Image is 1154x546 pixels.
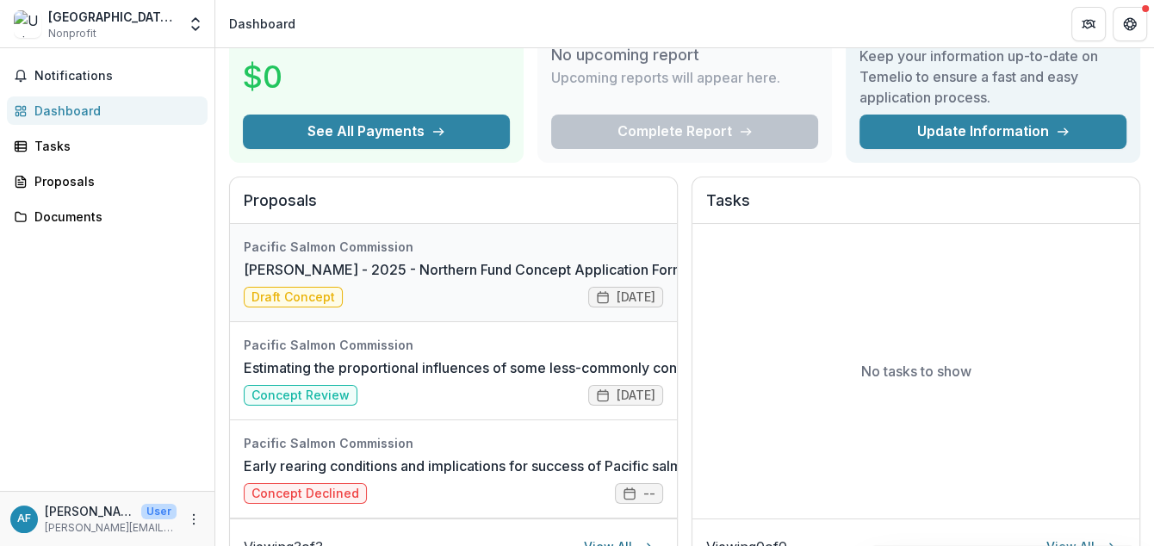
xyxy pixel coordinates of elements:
p: No tasks to show [861,361,971,382]
a: Update Information [859,115,1126,149]
h3: Keep your information up-to-date on Temelio to ensure a fast and easy application process. [859,46,1126,108]
div: Dashboard [34,102,194,120]
span: Nonprofit [48,26,96,41]
div: Dashboard [229,15,295,33]
button: Partners [1071,7,1106,41]
p: [PERSON_NAME][EMAIL_ADDRESS][PERSON_NAME][DOMAIN_NAME] [45,520,177,536]
button: See All Payments [243,115,510,149]
h2: Tasks [706,191,1126,224]
button: Get Help [1113,7,1147,41]
div: Andrea Frommel [17,513,31,524]
h3: No upcoming report [551,46,699,65]
h3: $0 [243,53,372,100]
a: Early rearing conditions and implications for success of Pacific salmon [244,456,698,476]
span: Notifications [34,69,201,84]
nav: breadcrumb [222,11,302,36]
p: Upcoming reports will appear here. [551,67,780,88]
div: Tasks [34,137,194,155]
a: [PERSON_NAME] - 2025 - Northern Fund Concept Application Form 2026 [244,259,723,280]
img: University of British Columbia, Faculty of Land and Food Systems [14,10,41,38]
div: Proposals [34,172,194,190]
h2: Proposals [244,191,663,224]
a: Proposals [7,167,208,195]
button: Notifications [7,62,208,90]
a: Tasks [7,132,208,160]
p: User [141,504,177,519]
button: Open entity switcher [183,7,208,41]
p: [PERSON_NAME] [45,502,134,520]
button: More [183,509,204,530]
a: Documents [7,202,208,231]
div: Documents [34,208,194,226]
a: Dashboard [7,96,208,125]
div: [GEOGRAPHIC_DATA], Faculty of Land and Food Systems [48,8,177,26]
